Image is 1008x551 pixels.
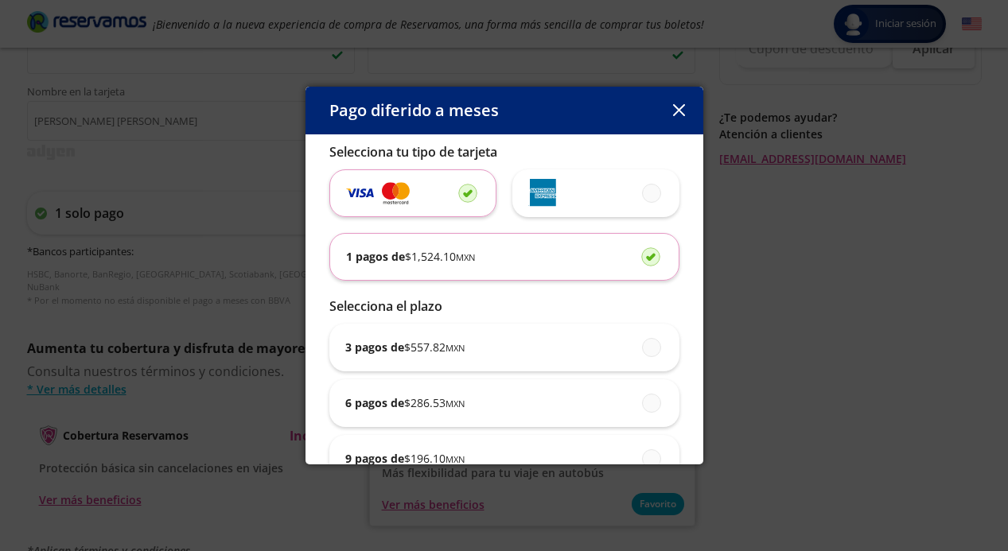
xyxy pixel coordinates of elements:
span: $ 1,524.10 [405,248,475,265]
img: svg+xml;base64,PD94bWwgdmVyc2lvbj0iMS4wIiBlbmNvZGluZz0iVVRGLTgiIHN0YW5kYWxvbmU9Im5vIj8+Cjxzdmcgd2... [346,184,374,202]
p: Selecciona tu tipo de tarjeta [329,142,679,161]
span: $ 196.10 [404,450,465,467]
p: 3 pagos de [345,339,465,355]
small: MXN [446,453,465,465]
span: $ 286.53 [404,394,465,411]
p: 1 pagos de [346,248,475,265]
img: svg+xml;base64,PD94bWwgdmVyc2lvbj0iMS4wIiBlbmNvZGluZz0iVVRGLTgiIHN0YW5kYWxvbmU9Im5vIj8+Cjxzdmcgd2... [528,179,556,207]
small: MXN [446,398,465,409]
p: Selecciona el plazo [329,297,679,316]
span: $ 557.82 [404,339,465,355]
small: MXN [446,342,465,354]
small: MXN [456,251,475,263]
p: 6 pagos de [345,394,465,411]
p: Pago diferido a meses [329,99,499,122]
p: 9 pagos de [345,450,465,467]
img: svg+xml;base64,PD94bWwgdmVyc2lvbj0iMS4wIiBlbmNvZGluZz0iVVRGLTgiIHN0YW5kYWxvbmU9Im5vIj8+Cjxzdmcgd2... [382,180,410,206]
